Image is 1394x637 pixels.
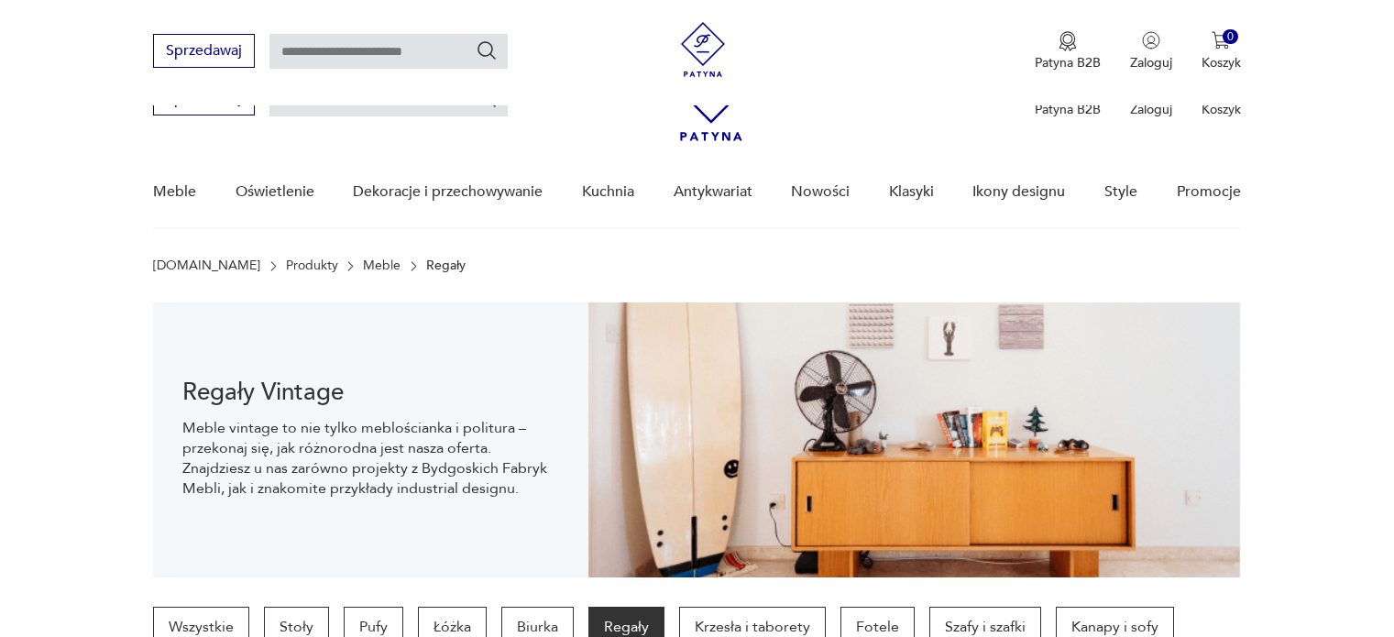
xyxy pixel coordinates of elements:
[1202,101,1241,118] p: Koszyk
[1130,101,1172,118] p: Zaloguj
[353,157,543,227] a: Dekoracje i przechowywanie
[1177,157,1241,227] a: Promocje
[1212,31,1230,49] img: Ikona koszyka
[1104,157,1137,227] a: Style
[153,157,196,227] a: Meble
[1130,31,1172,71] button: Zaloguj
[1223,29,1238,45] div: 0
[1130,54,1172,71] p: Zaloguj
[1059,31,1077,51] img: Ikona medalu
[1035,54,1101,71] p: Patyna B2B
[674,157,752,227] a: Antykwariat
[1035,31,1101,71] a: Ikona medaluPatyna B2B
[476,39,498,61] button: Szukaj
[153,93,255,106] a: Sprzedawaj
[182,381,559,403] h1: Regały Vintage
[791,157,850,227] a: Nowości
[426,258,466,273] p: Regały
[236,157,314,227] a: Oświetlenie
[153,258,260,273] a: [DOMAIN_NAME]
[675,22,730,77] img: Patyna - sklep z meblami i dekoracjami vintage
[1142,31,1160,49] img: Ikonka użytkownika
[582,157,634,227] a: Kuchnia
[182,418,559,499] p: Meble vintage to nie tylko meblościanka i politura – przekonaj się, jak różnorodna jest nasza ofe...
[1202,31,1241,71] button: 0Koszyk
[889,157,934,227] a: Klasyki
[363,258,401,273] a: Meble
[1035,101,1101,118] p: Patyna B2B
[286,258,338,273] a: Produkty
[1035,31,1101,71] button: Patyna B2B
[1202,54,1241,71] p: Koszyk
[588,302,1241,577] img: dff48e7735fce9207bfd6a1aaa639af4.png
[972,157,1065,227] a: Ikony designu
[153,34,255,68] button: Sprzedawaj
[153,46,255,59] a: Sprzedawaj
